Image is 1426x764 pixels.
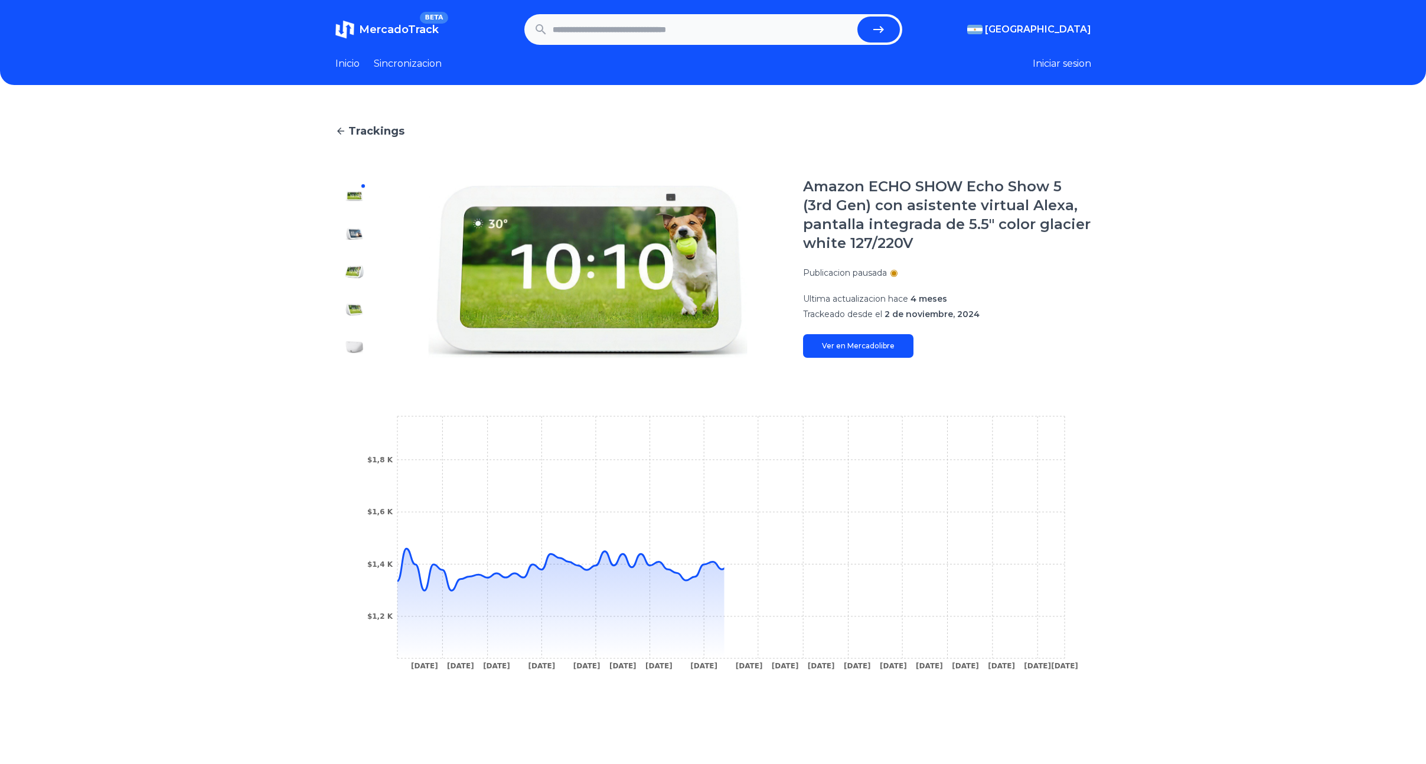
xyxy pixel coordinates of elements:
span: [GEOGRAPHIC_DATA] [985,22,1091,37]
img: Amazon ECHO SHOW Echo Show 5 (3rd Gen) con asistente virtual Alexa, pantalla integrada de 5.5" co... [345,187,364,205]
tspan: [DATE] [952,662,979,670]
a: MercadoTrackBETA [335,20,439,39]
tspan: $1,4 K [367,560,393,569]
tspan: [DATE] [609,662,636,670]
img: Amazon ECHO SHOW Echo Show 5 (3rd Gen) con asistente virtual Alexa, pantalla integrada de 5.5" co... [345,224,364,243]
tspan: [DATE] [1024,662,1051,670]
span: Ultima actualizacion hace [803,293,908,304]
p: Publicacion pausada [803,267,887,279]
button: [GEOGRAPHIC_DATA] [967,22,1091,37]
tspan: [DATE] [447,662,474,670]
img: Amazon ECHO SHOW Echo Show 5 (3rd Gen) con asistente virtual Alexa, pantalla integrada de 5.5" co... [345,262,364,281]
tspan: $1,6 K [367,508,393,516]
tspan: [DATE] [843,662,870,670]
tspan: [DATE] [528,662,555,670]
span: Trackeado desde el [803,309,882,319]
span: BETA [420,12,448,24]
a: Inicio [335,57,360,71]
h1: Amazon ECHO SHOW Echo Show 5 (3rd Gen) con asistente virtual Alexa, pantalla integrada de 5.5" co... [803,177,1091,253]
img: Argentina [967,25,983,34]
tspan: [DATE] [916,662,943,670]
span: Trackings [348,123,404,139]
img: Amazon ECHO SHOW Echo Show 5 (3rd Gen) con asistente virtual Alexa, pantalla integrada de 5.5" co... [345,338,364,357]
span: 2 de noviembre, 2024 [885,309,980,319]
tspan: [DATE] [483,662,510,670]
span: MercadoTrack [359,23,439,36]
a: Sincronizacion [374,57,442,71]
img: Amazon ECHO SHOW Echo Show 5 (3rd Gen) con asistente virtual Alexa, pantalla integrada de 5.5" co... [397,177,779,366]
img: Amazon ECHO SHOW Echo Show 5 (3rd Gen) con asistente virtual Alexa, pantalla integrada de 5.5" co... [345,300,364,319]
a: Trackings [335,123,1091,139]
tspan: [DATE] [690,662,717,670]
tspan: [DATE] [645,662,673,670]
tspan: $1,8 K [367,456,393,464]
tspan: [DATE] [771,662,798,670]
tspan: [DATE] [807,662,834,670]
a: Ver en Mercadolibre [803,334,913,358]
button: Iniciar sesion [1033,57,1091,71]
tspan: [DATE] [988,662,1015,670]
tspan: [DATE] [880,662,907,670]
img: MercadoTrack [335,20,354,39]
tspan: [DATE] [1051,662,1078,670]
tspan: $1,2 K [367,612,393,621]
span: 4 meses [911,293,947,304]
tspan: [DATE] [573,662,600,670]
tspan: [DATE] [410,662,438,670]
tspan: [DATE] [735,662,762,670]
